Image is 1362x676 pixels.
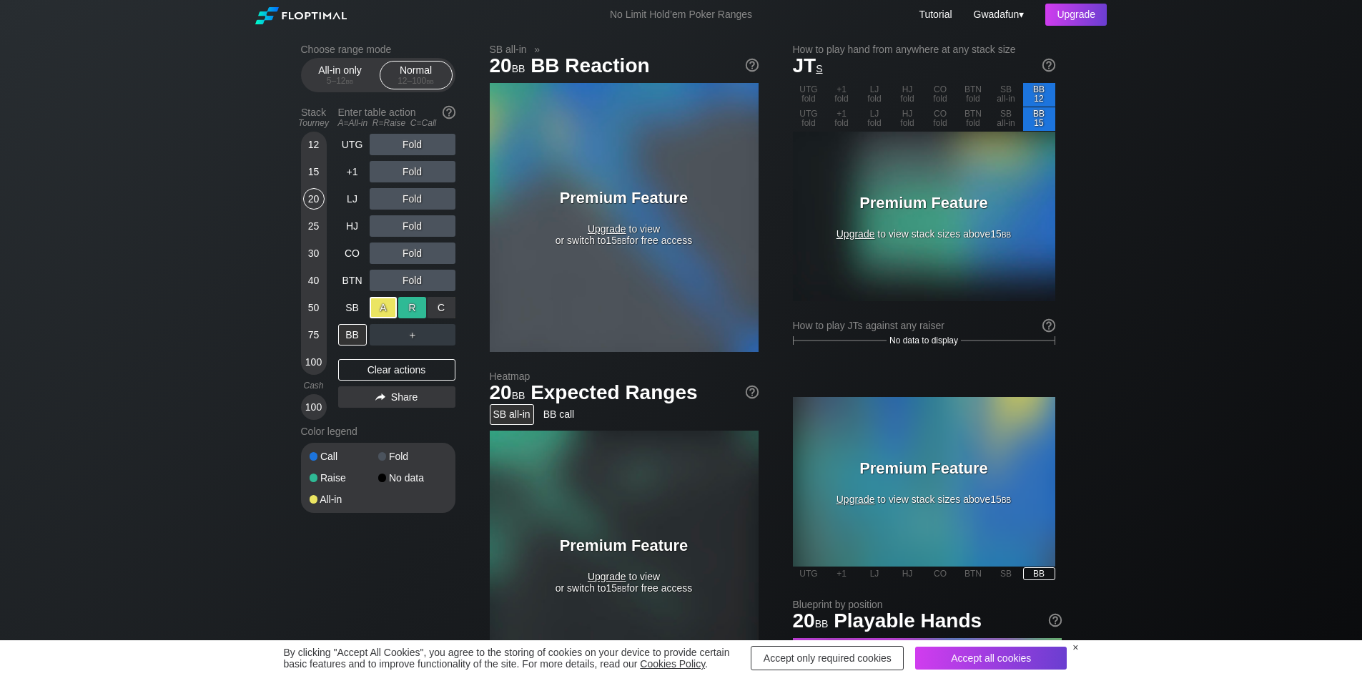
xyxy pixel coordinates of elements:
[924,567,957,580] div: CO
[793,599,1062,610] h2: Blueprint by position
[255,7,347,24] img: Floptimal logo
[527,44,548,55] span: »
[303,243,325,264] div: 30
[307,62,373,89] div: All-in only
[915,647,1067,670] div: Accept all cookies
[370,215,455,237] div: Fold
[301,420,455,443] div: Color legend
[974,9,1020,20] span: Gwadafun
[834,459,1013,505] div: to view stack sizes above 15
[370,243,455,264] div: Fold
[793,83,825,107] div: UTG fold
[295,381,332,391] div: Cash
[617,582,626,594] span: bb
[751,646,904,670] div: Accept only required cookies
[301,44,455,55] h2: Choose range mode
[490,381,759,404] h1: Expected Ranges
[528,55,651,79] span: BB Reaction
[284,647,740,670] div: By clicking "Accept All Cookies", you agree to the storing of cookies on your device to provide c...
[889,335,958,346] span: No data to display
[990,83,1022,107] div: SB all-in
[1047,612,1063,628] img: help.32db89a4.svg
[338,297,367,318] div: SB
[793,609,1062,632] h1: Playable Hands
[859,83,891,107] div: LJ fold
[793,54,823,77] span: JT
[990,107,1022,131] div: SB all-in
[370,324,455,346] div: ＋
[370,297,398,318] div: A
[924,107,957,131] div: CO fold
[303,188,325,210] div: 20
[834,194,1013,240] div: to view stack sizes above 15
[303,396,325,418] div: 100
[617,235,626,246] span: bb
[837,494,875,505] span: Upgrade
[295,118,332,128] div: Tourney
[303,324,325,346] div: 75
[859,567,891,580] div: LJ
[826,83,858,107] div: +1 fold
[744,57,760,73] img: help.32db89a4.svg
[488,55,528,79] span: 20
[303,270,325,291] div: 40
[859,107,891,131] div: LJ fold
[338,188,367,210] div: LJ
[338,324,367,346] div: BB
[338,215,367,237] div: HJ
[1002,228,1011,240] span: bb
[816,59,822,75] span: s
[791,610,831,634] span: 20
[338,161,367,182] div: +1
[441,104,457,120] img: help.32db89a4.svg
[744,384,760,400] img: help.32db89a4.svg
[793,320,1055,331] div: How to play JTs against any raiser
[370,188,455,210] div: Fold
[303,215,325,237] div: 25
[793,567,825,580] div: UTG
[310,76,370,86] div: 5 – 12
[535,537,714,594] div: to view or switch to 15 for free access
[834,459,1013,478] h3: Premium Feature
[919,9,952,20] a: Tutorial
[375,393,385,401] img: share.864f2f62.svg
[970,6,1026,22] div: ▾
[490,404,534,425] div: SB all-in
[793,107,825,131] div: UTG fold
[588,9,774,24] div: No Limit Hold’em Poker Ranges
[892,107,924,131] div: HJ fold
[892,83,924,107] div: HJ fold
[426,76,434,86] span: bb
[338,386,455,408] div: Share
[957,83,990,107] div: BTN fold
[512,386,525,402] span: bb
[338,101,455,134] div: Enter table action
[378,473,447,483] div: No data
[834,194,1013,212] h3: Premium Feature
[370,161,455,182] div: Fold
[346,76,354,86] span: bb
[310,494,378,504] div: All-in
[378,451,447,461] div: Fold
[303,134,325,155] div: 12
[826,567,858,580] div: +1
[1023,83,1055,107] div: BB 12
[837,228,875,240] span: Upgrade
[640,658,705,670] a: Cookies Policy
[338,270,367,291] div: BTN
[488,43,529,56] span: SB all-in
[370,270,455,291] div: Fold
[303,297,325,318] div: 50
[338,134,367,155] div: UTG
[386,76,446,86] div: 12 – 100
[295,101,332,134] div: Stack
[535,537,714,555] h3: Premium Feature
[990,567,1022,580] div: SB
[338,243,367,264] div: CO
[535,189,714,246] div: to view or switch to 15 for free access
[310,451,378,461] div: Call
[540,404,578,425] div: BB call
[1002,494,1011,505] span: bb
[370,134,455,155] div: Fold
[428,297,455,318] div: C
